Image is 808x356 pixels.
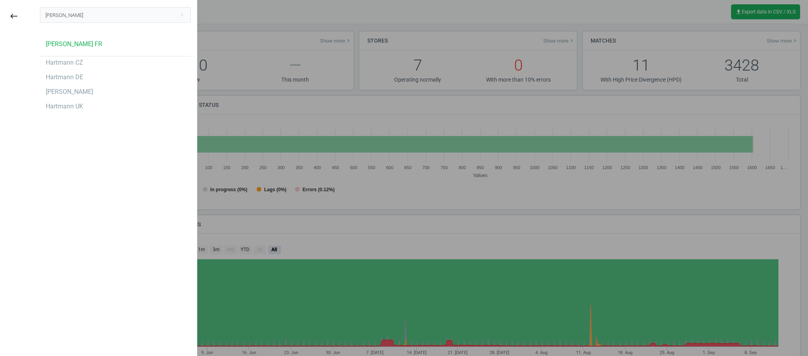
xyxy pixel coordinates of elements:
input: Search campaign [40,7,191,23]
button: Close [176,11,188,19]
div: Hartmann CZ [46,58,83,67]
div: [PERSON_NAME] [46,88,93,96]
div: Hartmann DE [46,73,83,82]
i: keyboard_backspace [9,11,19,21]
button: keyboard_backspace [5,7,23,26]
div: Hartmann UK [46,102,83,111]
div: [PERSON_NAME] FR [46,40,102,48]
